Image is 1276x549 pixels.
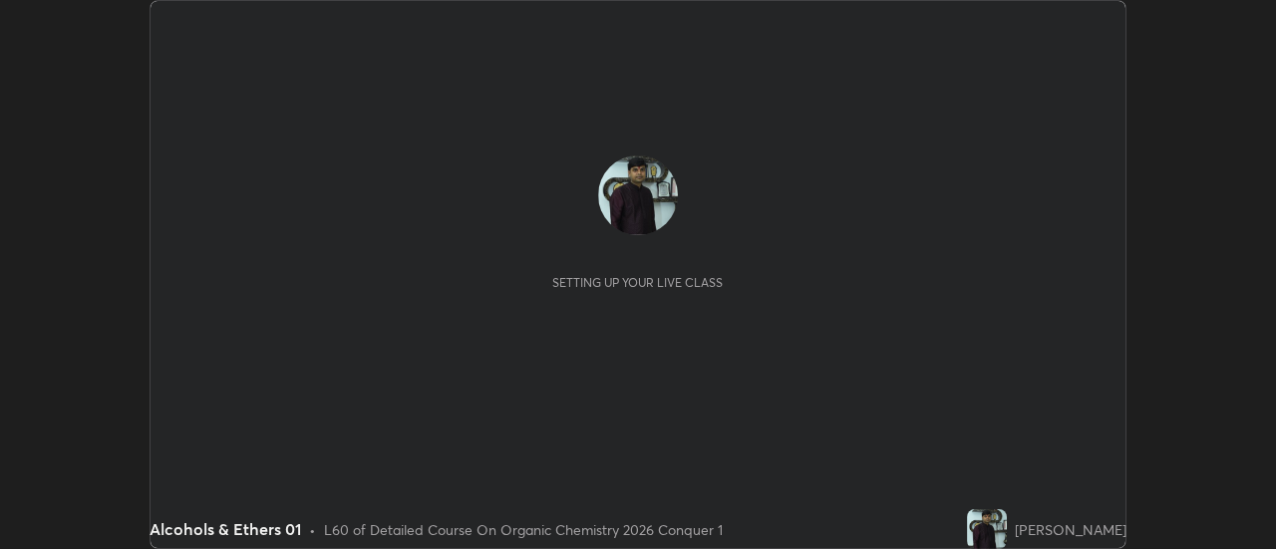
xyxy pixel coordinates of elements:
div: [PERSON_NAME] [1015,519,1126,540]
div: • [309,519,316,540]
img: 70a7b9c5bbf14792b649b16145bbeb89.jpg [967,509,1007,549]
div: Setting up your live class [552,275,723,290]
div: L60 of Detailed Course On Organic Chemistry 2026 Conquer 1 [324,519,723,540]
div: Alcohols & Ethers 01 [150,517,301,541]
img: 70a7b9c5bbf14792b649b16145bbeb89.jpg [598,155,678,235]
